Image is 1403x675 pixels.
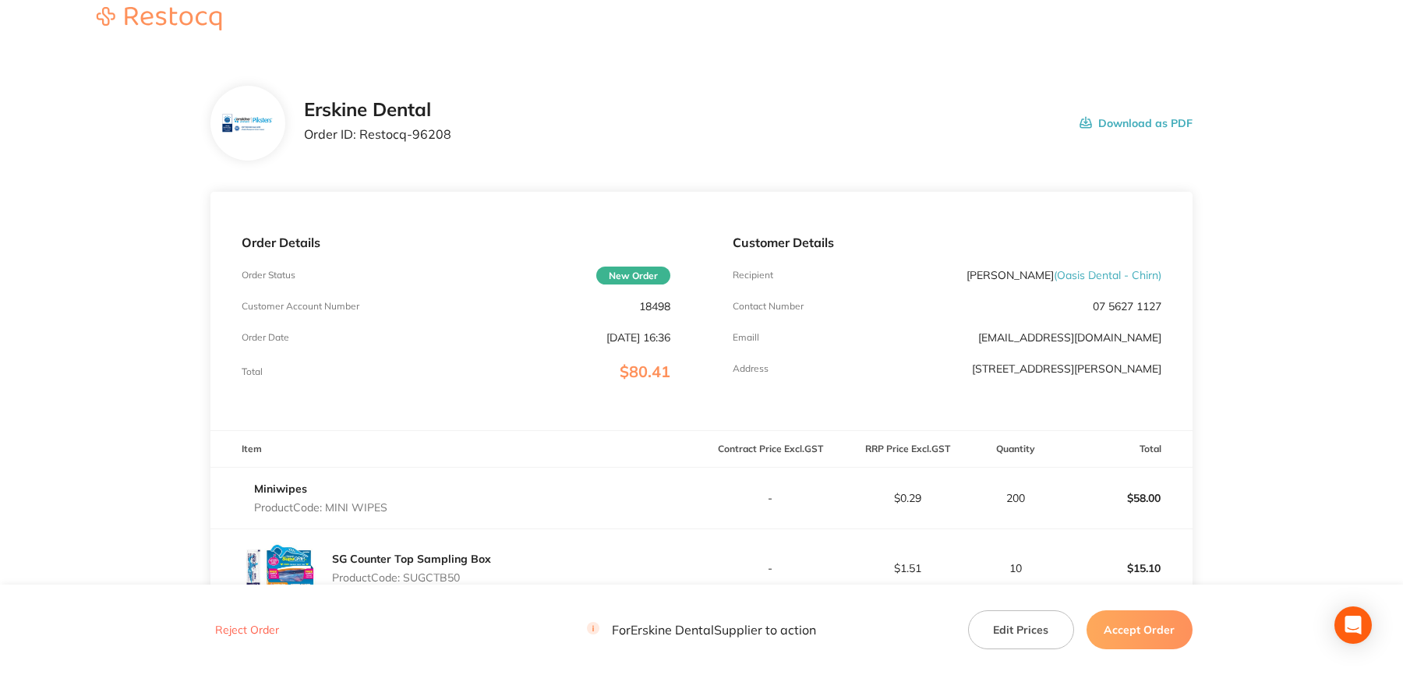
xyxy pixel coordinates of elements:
p: 10 [977,562,1055,574]
th: Total [1055,431,1193,468]
p: [DATE] 16:36 [606,331,670,344]
p: Customer Details [733,235,1161,249]
img: Restocq logo [81,7,237,30]
a: Restocq logo [81,7,237,33]
button: Reject Order [210,624,284,638]
p: [STREET_ADDRESS][PERSON_NAME] [972,362,1161,375]
th: Item [210,431,701,468]
p: Order Status [242,270,295,281]
th: RRP Price Excl. GST [839,431,976,468]
h2: Erskine Dental [304,99,451,121]
button: Accept Order [1087,610,1193,649]
img: c2VhcXJjag [242,529,320,607]
p: Order ID: Restocq- 96208 [304,127,451,141]
p: $1.51 [839,562,975,574]
p: Address [733,363,769,374]
p: $58.00 [1056,479,1192,517]
p: [PERSON_NAME] [967,269,1161,281]
a: Miniwipes [254,482,307,496]
button: Edit Prices [968,610,1074,649]
button: Download as PDF [1080,99,1193,147]
p: 18498 [639,300,670,313]
p: - [702,562,838,574]
p: Product Code: SUGCTB50 [332,571,491,584]
p: Order Date [242,332,289,343]
p: Emaill [733,332,759,343]
p: 07 5627 1127 [1093,300,1161,313]
span: ( Oasis Dental - Chirn ) [1054,268,1161,282]
p: - [702,492,838,504]
p: Contact Number [733,301,804,312]
p: Customer Account Number [242,301,359,312]
p: $0.29 [839,492,975,504]
span: New Order [596,267,670,284]
p: 200 [977,492,1055,504]
p: Recipient [733,270,773,281]
th: Contract Price Excl. GST [701,431,839,468]
a: [EMAIL_ADDRESS][DOMAIN_NAME] [978,330,1161,345]
p: For Erskine Dental Supplier to action [587,623,816,638]
p: Order Details [242,235,670,249]
p: Total [242,366,263,377]
a: SG Counter Top Sampling Box [332,552,491,566]
p: Product Code: MINI WIPES [254,501,387,514]
span: $80.41 [620,362,670,381]
img: bnV5aml6aA [222,98,273,149]
th: Quantity [977,431,1055,468]
div: Open Intercom Messenger [1334,606,1372,644]
p: $15.10 [1056,550,1192,587]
